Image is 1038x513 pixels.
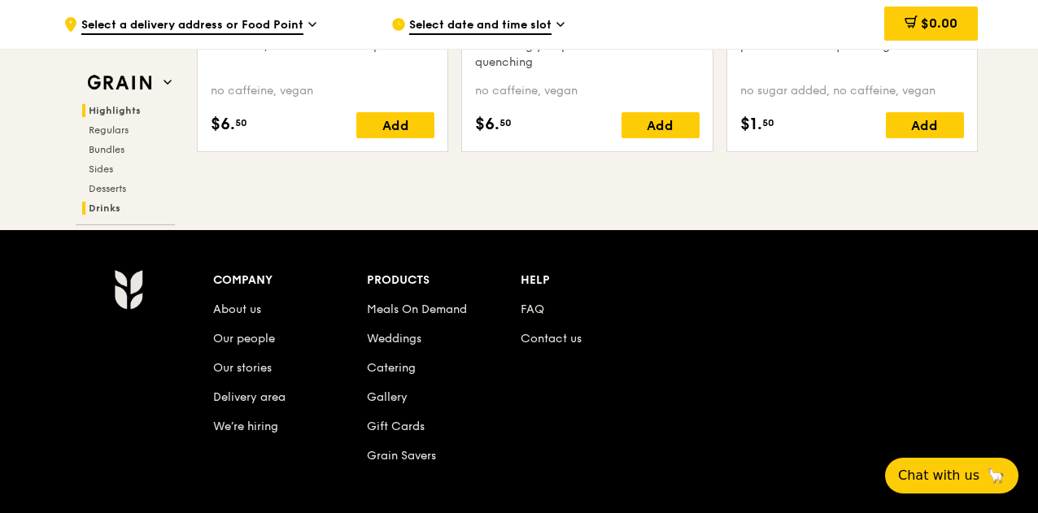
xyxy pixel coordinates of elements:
[921,15,957,31] span: $0.00
[211,112,235,137] span: $6.
[367,302,467,316] a: Meals On Demand
[475,112,499,137] span: $6.
[89,124,129,136] span: Regulars
[114,269,142,310] img: Grain
[89,183,126,194] span: Desserts
[89,105,141,116] span: Highlights
[211,83,434,99] div: no caffeine, vegan
[367,390,408,404] a: Gallery
[367,361,416,375] a: Catering
[235,116,247,129] span: 50
[409,17,552,35] span: Select date and time slot
[213,390,286,404] a: Delivery area
[89,144,124,155] span: Bundles
[213,269,367,292] div: Company
[89,202,120,214] span: Drinks
[740,83,964,99] div: no sugar added, no caffeine, vegan
[367,420,425,433] a: Gift Cards
[499,116,512,129] span: 50
[367,449,436,463] a: Grain Savers
[213,332,275,346] a: Our people
[986,466,1005,485] span: 🦙
[885,458,1018,493] button: Chat with us🦙
[213,420,278,433] a: We’re hiring
[521,302,544,316] a: FAQ
[475,83,699,99] div: no caffeine, vegan
[621,112,700,138] div: Add
[898,466,979,485] span: Chat with us
[89,163,113,175] span: Sides
[367,269,521,292] div: Products
[82,68,157,98] img: Grain web logo
[213,361,272,375] a: Our stories
[356,112,434,138] div: Add
[213,302,261,316] a: About us
[521,332,582,346] a: Contact us
[886,112,964,138] div: Add
[367,332,421,346] a: Weddings
[81,17,303,35] span: Select a delivery address or Food Point
[740,112,762,137] span: $1.
[762,116,774,129] span: 50
[521,269,674,292] div: Help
